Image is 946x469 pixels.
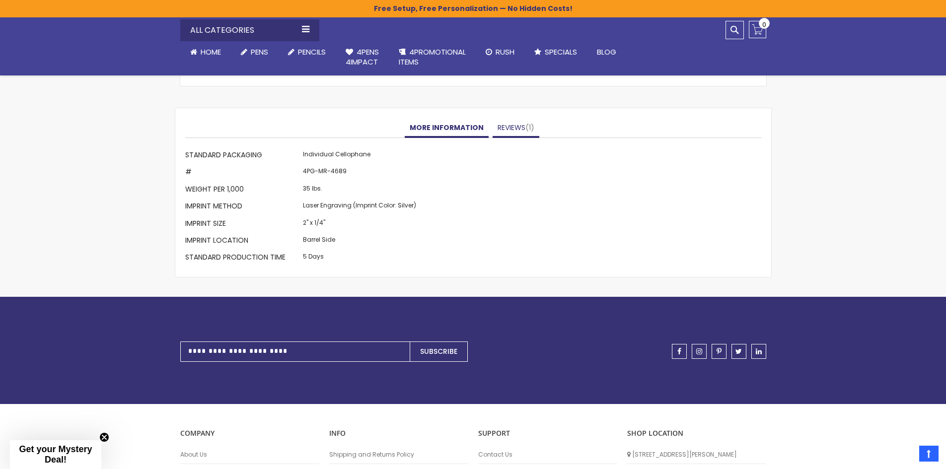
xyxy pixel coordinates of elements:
span: Subscribe [420,346,457,356]
th: Imprint Location [185,233,300,250]
span: Blog [597,47,616,57]
td: Laser Engraving (Imprint Color: Silver) [300,199,419,216]
span: instagram [696,348,702,355]
td: 35 lbs. [300,182,419,199]
a: Specials [524,41,587,63]
th: Standard Packaging [185,148,300,165]
td: 4PG-MR-4689 [300,165,419,182]
a: Contact Us [478,451,617,459]
span: twitter [735,348,742,355]
td: Individual Cellophane [300,148,419,165]
li: [STREET_ADDRESS][PERSON_NAME] [627,446,766,464]
span: 4PROMOTIONAL ITEMS [399,47,466,67]
a: facebook [672,344,687,359]
span: 1 [525,123,534,133]
td: Barrel Side [300,233,419,250]
a: twitter [731,344,746,359]
a: Pens [231,41,278,63]
a: Shipping and Returns Policy [329,451,468,459]
span: pinterest [717,348,722,355]
div: All Categories [180,19,319,41]
th: Imprint Method [185,199,300,216]
iframe: Google Customer Reviews [864,442,946,469]
td: 5 Days [300,250,419,267]
a: instagram [692,344,707,359]
p: SHOP LOCATION [627,429,766,438]
span: 0 [762,20,766,29]
button: Subscribe [410,341,468,362]
a: 4Pens4impact [336,41,389,73]
span: Pencils [298,47,326,57]
th: Standard Production Time [185,250,300,267]
p: Support [478,429,617,438]
a: Reviews1 [493,118,539,138]
span: 4Pens 4impact [346,47,379,67]
a: About Us [180,451,319,459]
span: Get your Mystery Deal! [19,444,92,465]
a: linkedin [751,344,766,359]
th: Weight per 1,000 [185,182,300,199]
span: Home [201,47,221,57]
a: Pencils [278,41,336,63]
a: Rush [476,41,524,63]
a: Home [180,41,231,63]
span: facebook [677,348,681,355]
th: Imprint Size [185,216,300,233]
td: 2" x 1/4" [300,216,419,233]
div: Get your Mystery Deal!Close teaser [10,440,101,469]
span: linkedin [756,348,762,355]
th: # [185,165,300,182]
a: 4PROMOTIONALITEMS [389,41,476,73]
a: Blog [587,41,626,63]
p: INFO [329,429,468,438]
span: Rush [496,47,514,57]
a: 0 [749,21,766,38]
a: More Information [405,118,489,138]
a: pinterest [712,344,727,359]
span: Pens [251,47,268,57]
span: Specials [545,47,577,57]
button: Close teaser [99,432,109,442]
p: COMPANY [180,429,319,438]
